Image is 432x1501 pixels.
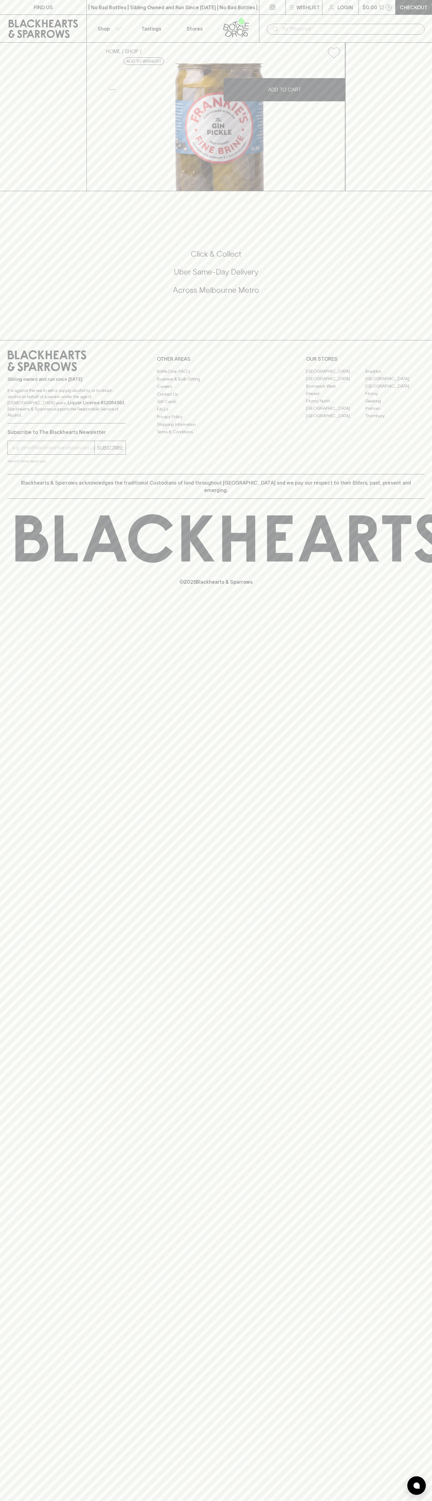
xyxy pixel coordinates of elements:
[157,428,275,436] a: Terms & Conditions
[7,458,126,464] p: We will never spam you
[365,405,425,412] a: Prahran
[296,4,320,11] p: Wishlist
[157,383,275,390] a: Careers
[98,25,110,32] p: Shop
[306,382,365,390] a: Brunswick West
[306,375,365,382] a: [GEOGRAPHIC_DATA]
[125,48,138,54] a: SHOP
[34,4,53,11] p: FIND US
[7,428,126,436] p: Subscribe to The Blackhearts Newsletter
[400,4,428,11] p: Checkout
[365,397,425,405] a: Geelong
[173,15,216,42] a: Stores
[157,406,275,413] a: FAQ's
[12,479,420,494] p: Blackhearts & Sparrows acknowledges the traditional Custodians of land throughout [GEOGRAPHIC_DAT...
[282,24,420,34] input: Try "Pinot noir"
[306,405,365,412] a: [GEOGRAPHIC_DATA]
[97,444,123,452] p: SUBSCRIBE
[157,398,275,406] a: Gift Cards
[130,15,173,42] a: Tastings
[338,4,353,11] p: Login
[224,78,345,101] button: ADD TO CART
[106,48,120,54] a: HOME
[68,400,124,405] strong: Liquor License #32064953
[157,390,275,398] a: Contact Us
[325,45,342,61] button: Add to wishlist
[306,368,365,375] a: [GEOGRAPHIC_DATA]
[157,375,275,383] a: Business & Bulk Gifting
[101,63,345,191] img: 79989.png
[306,412,365,419] a: [GEOGRAPHIC_DATA]
[365,382,425,390] a: [GEOGRAPHIC_DATA]
[12,443,94,453] input: e.g. jane@blackheartsandsparrows.com.au
[365,390,425,397] a: Fitzroy
[365,412,425,419] a: Thornbury
[157,413,275,421] a: Privacy Policy
[7,224,425,328] div: Call to action block
[7,376,126,382] p: Sibling owned and run since [DATE]
[306,397,365,405] a: Fitzroy North
[141,25,161,32] p: Tastings
[363,4,377,11] p: $0.00
[365,368,425,375] a: Braddon
[187,25,203,32] p: Stores
[157,421,275,428] a: Shipping Information
[388,6,390,9] p: 0
[7,387,126,418] p: It is against the law to sell or supply alcohol to, or to obtain alcohol on behalf of a person un...
[306,355,425,363] p: OUR STORES
[124,57,164,65] button: Add to wishlist
[413,1482,420,1489] img: bubble-icon
[87,15,130,42] button: Shop
[7,249,425,259] h5: Click & Collect
[365,375,425,382] a: [GEOGRAPHIC_DATA]
[268,86,301,93] p: ADD TO CART
[7,285,425,295] h5: Across Melbourne Metro
[157,368,275,375] a: Bottle Drop FAQ's
[7,267,425,277] h5: Uber Same-Day Delivery
[95,441,126,454] button: SUBSCRIBE
[157,355,275,363] p: OTHER AREAS
[306,390,365,397] a: Elwood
